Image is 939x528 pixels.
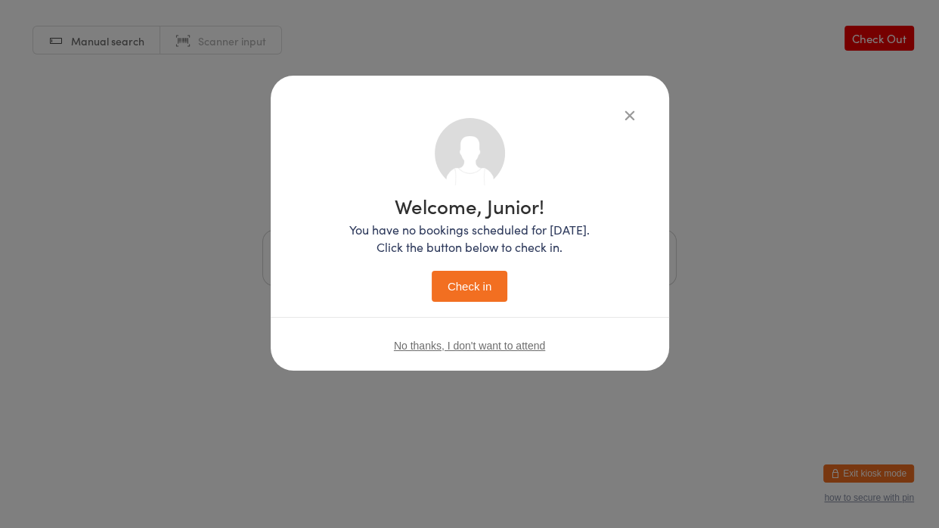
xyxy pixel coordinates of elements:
[349,196,590,216] h1: Welcome, Junior!
[349,221,590,256] p: You have no bookings scheduled for [DATE]. Click the button below to check in.
[435,118,505,188] img: no_photo.png
[432,271,507,302] button: Check in
[394,340,545,352] button: No thanks, I don't want to attend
